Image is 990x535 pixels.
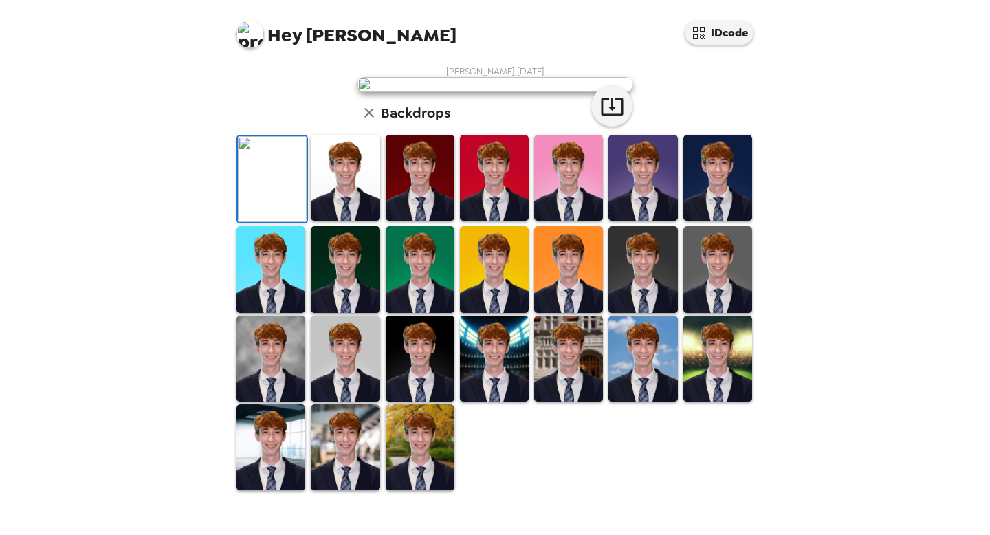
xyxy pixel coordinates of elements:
[357,77,632,92] img: user
[236,14,456,45] span: [PERSON_NAME]
[236,21,264,48] img: profile pic
[685,21,753,45] button: IDcode
[267,23,302,47] span: Hey
[381,102,450,124] h6: Backdrops
[238,136,307,222] img: Original
[446,65,544,77] span: [PERSON_NAME] , [DATE]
